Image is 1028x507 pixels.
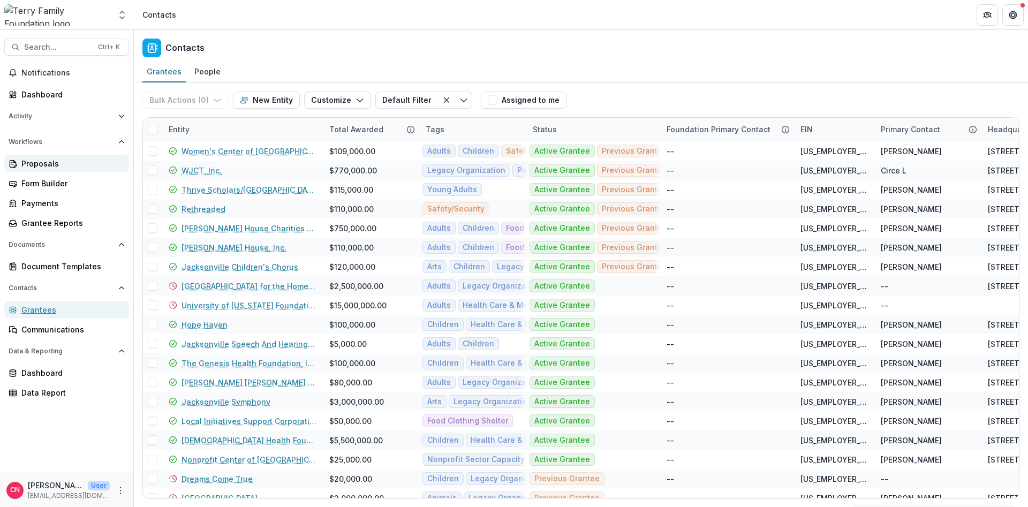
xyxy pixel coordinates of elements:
a: Jacksonville Children's Chorus [182,261,298,273]
span: Previous Grantee [602,185,667,194]
div: $750,000.00 [329,223,376,234]
span: Young Adults [427,185,477,194]
div: [US_EMPLOYER_IDENTIFICATION_NUMBER] [800,396,868,407]
button: Open Activity [4,108,129,125]
div: $110,000.00 [329,242,374,253]
div: Foundation Primary Contact [660,118,794,141]
div: [US_EMPLOYER_IDENTIFICATION_NUMBER] [800,319,868,330]
div: Data Report [21,387,120,398]
span: Adults [427,243,451,252]
div: -- [667,223,674,234]
div: Foundation Primary Contact [660,124,777,135]
div: Contacts [142,9,176,20]
a: Grantees [142,62,186,82]
div: Primary Contact [874,124,947,135]
span: Legacy Organization [463,282,541,291]
div: $120,000.00 [329,261,375,273]
div: [PERSON_NAME] [881,242,942,253]
div: EIN [794,124,819,135]
a: [GEOGRAPHIC_DATA] [182,493,258,504]
div: -- [667,473,674,485]
span: Active Grantee [534,282,590,291]
a: Form Builder [4,175,129,192]
span: Documents [9,241,114,248]
span: Children [463,339,494,349]
div: Proposals [21,158,120,169]
div: $3,000,000.00 [329,396,384,407]
a: [GEOGRAPHIC_DATA] for the Homeless [182,281,316,292]
span: Legacy Organization [453,397,532,406]
a: Proposals [4,155,129,172]
span: Notifications [21,69,125,78]
span: Arts [427,262,442,271]
span: Activity [9,112,114,120]
p: User [88,481,110,490]
a: [PERSON_NAME] House, Inc. [182,242,286,253]
div: [US_EMPLOYER_IDENTIFICATION_NUMBER] [800,493,868,504]
div: EIN [794,118,874,141]
a: Thrive Scholars/[GEOGRAPHIC_DATA] [182,184,316,195]
div: -- [667,319,674,330]
div: [US_EMPLOYER_IDENTIFICATION_NUMBER] [800,281,868,292]
span: Contacts [9,284,114,292]
button: Notifications [4,64,129,81]
span: Active Grantee [534,417,590,426]
div: $100,000.00 [329,358,375,369]
div: $50,000.00 [329,415,372,427]
div: $2,000,000.00 [329,493,384,504]
div: [PERSON_NAME] [881,396,942,407]
button: Open Data & Reporting [4,343,129,360]
a: Dashboard [4,86,129,103]
div: Grantees [21,304,120,315]
a: Hope Haven [182,319,228,330]
span: Children [427,359,459,368]
div: [PERSON_NAME] [881,493,942,504]
div: Circe L [881,165,906,176]
a: Grantee Reports [4,214,129,232]
div: -- [667,203,674,215]
div: Primary Contact [874,118,981,141]
div: Total Awarded [323,118,419,141]
div: -- [667,358,674,369]
div: [US_EMPLOYER_IDENTIFICATION_NUMBER] [800,146,868,157]
button: Open entity switcher [115,4,130,26]
div: -- [667,165,674,176]
span: Arts [427,397,442,406]
a: Communications [4,321,129,338]
nav: breadcrumb [138,7,180,22]
span: Data & Reporting [9,347,114,355]
div: $770,000.00 [329,165,377,176]
button: Customize [304,92,371,109]
span: Active Grantee [534,455,590,464]
span: Previous Grantee [602,224,667,233]
button: More [114,484,127,497]
span: Workflows [9,138,114,146]
span: Previous Grantee [602,262,667,271]
span: Safety/Security [427,205,485,214]
button: Open Documents [4,236,129,253]
div: [US_EMPLOYER_IDENTIFICATION_NUMBER] [800,435,868,446]
div: -- [667,396,674,407]
span: Active Grantee [534,147,590,156]
div: [US_EMPLOYER_IDENTIFICATION_NUMBER] [800,377,868,388]
button: Partners [977,4,998,26]
span: Children [427,436,459,445]
span: Food Clothing Shelter [506,224,587,233]
a: Data Report [4,384,129,402]
div: Tags [419,118,526,141]
div: $15,000,000.00 [329,300,387,311]
div: [US_EMPLOYER_IDENTIFICATION_NUMBER] [800,261,868,273]
span: Active Grantee [534,320,590,329]
span: Nonprofit Sector Capacity Building [427,455,557,464]
div: [US_EMPLOYER_IDENTIFICATION_NUMBER] [800,454,868,465]
button: Assigned to me [481,92,566,109]
div: -- [667,377,674,388]
a: Women's Center of [GEOGRAPHIC_DATA] [182,146,316,157]
div: -- [667,300,674,311]
a: Dreams Come True [182,473,253,485]
span: Food Clothing Shelter [427,417,508,426]
div: -- [667,261,674,273]
span: Active Grantee [534,243,590,252]
div: [US_EMPLOYER_IDENTIFICATION_NUMBER] [800,242,868,253]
